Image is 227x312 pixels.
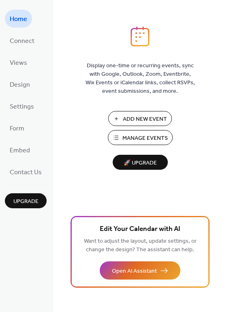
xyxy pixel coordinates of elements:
span: Form [10,122,24,135]
a: Settings [5,97,39,115]
span: Views [10,57,27,70]
img: logo_icon.svg [131,26,149,47]
span: Home [10,13,27,26]
a: Home [5,10,32,28]
a: Form [5,119,29,137]
span: 🚀 Upgrade [118,158,163,169]
span: Upgrade [13,197,39,206]
button: Add New Event [108,111,172,126]
a: Connect [5,32,39,49]
button: Manage Events [108,130,173,145]
a: Design [5,75,35,93]
span: Embed [10,144,30,157]
span: Open AI Assistant [112,267,157,276]
span: Design [10,79,30,92]
button: 🚀 Upgrade [113,155,168,170]
span: Want to adjust the layout, update settings, or change the design? The assistant can help. [84,236,197,255]
button: Open AI Assistant [100,261,180,280]
a: Contact Us [5,163,47,181]
span: Connect [10,35,34,48]
span: Display one-time or recurring events, sync with Google, Outlook, Zoom, Eventbrite, Wix Events or ... [86,62,195,96]
a: Views [5,53,32,71]
span: Add New Event [123,115,167,124]
span: Edit Your Calendar with AI [100,224,180,235]
span: Manage Events [122,134,168,143]
a: Embed [5,141,35,159]
span: Settings [10,100,34,113]
span: Contact Us [10,166,42,179]
button: Upgrade [5,193,47,208]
